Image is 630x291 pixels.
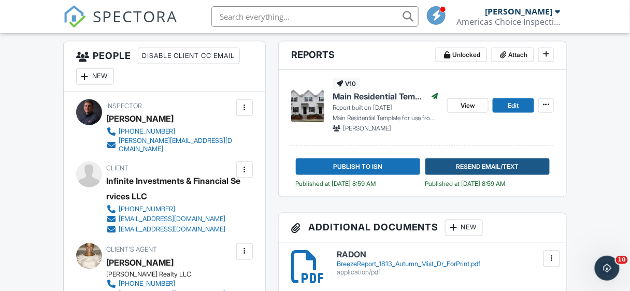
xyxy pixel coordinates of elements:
a: RADON BreezeReport_1813_Autumn_Mist_Dr_ForPrint.pdf application/pdf [337,251,554,277]
div: [PHONE_NUMBER] [119,205,176,213]
h3: Additional Documents [279,213,566,243]
a: [PHONE_NUMBER] [107,126,234,137]
iframe: Intercom live chat [595,256,620,281]
div: [PHONE_NUMBER] [119,280,176,288]
div: New [76,68,114,85]
a: [EMAIL_ADDRESS][DOMAIN_NAME] [107,214,234,225]
input: Search everything... [211,6,419,27]
div: [PERSON_NAME][EMAIL_ADDRESS][DOMAIN_NAME] [119,137,234,153]
a: [PERSON_NAME][EMAIL_ADDRESS][DOMAIN_NAME] [107,137,234,153]
div: [PERSON_NAME] Realty LLC [107,271,234,279]
div: New [445,220,483,236]
div: [EMAIL_ADDRESS][DOMAIN_NAME] [119,215,226,224]
a: [PERSON_NAME] [107,255,174,271]
div: Infinite Investments & Financial Services LLC [107,173,242,204]
img: The Best Home Inspection Software - Spectora [63,5,86,28]
span: SPECTORA [93,5,178,27]
a: [PHONE_NUMBER] [107,279,226,289]
div: [PERSON_NAME] [485,6,552,17]
span: Client [107,164,129,172]
div: [PERSON_NAME] [107,111,174,126]
div: Americas Choice Inspections - Triad [456,17,560,27]
div: Disable Client CC Email [138,48,240,64]
div: [EMAIL_ADDRESS][DOMAIN_NAME] [119,226,226,234]
div: BreezeReport_1813_Autumn_Mist_Dr_ForPrint.pdf [337,260,554,269]
a: SPECTORA [63,14,178,36]
a: [PHONE_NUMBER] [107,204,234,214]
div: [PHONE_NUMBER] [119,127,176,136]
span: Inspector [107,102,142,110]
span: Client's Agent [107,246,157,254]
h6: RADON [337,251,554,260]
h3: People [64,41,265,92]
div: application/pdf [337,269,554,277]
a: [EMAIL_ADDRESS][DOMAIN_NAME] [107,225,234,235]
span: 10 [616,256,628,264]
